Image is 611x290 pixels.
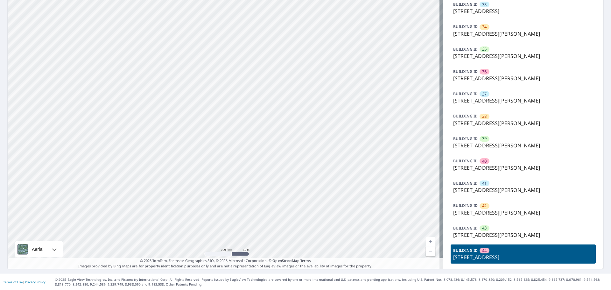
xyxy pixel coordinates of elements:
p: Images provided by Bing Maps are for property identification purposes only and are not a represen... [8,258,443,269]
a: OpenStreetMap [272,258,299,263]
span: 34 [482,24,487,30]
span: 43 [482,225,487,231]
p: [STREET_ADDRESS][PERSON_NAME] [453,119,593,127]
p: BUILDING ID [453,225,478,231]
p: [STREET_ADDRESS][PERSON_NAME] [453,52,593,60]
span: 44 [482,248,487,254]
p: [STREET_ADDRESS][PERSON_NAME] [453,142,593,149]
p: [STREET_ADDRESS][PERSON_NAME] [453,164,593,172]
p: BUILDING ID [453,46,478,52]
p: BUILDING ID [453,158,478,164]
a: Terms [300,258,311,263]
a: Terms of Use [3,280,23,284]
span: 39 [482,136,487,142]
p: BUILDING ID [453,24,478,29]
div: Aerial [15,241,63,257]
div: Aerial [30,241,46,257]
a: Current Level 17, Zoom Out [426,246,435,256]
p: BUILDING ID [453,136,478,141]
span: 36 [482,69,487,75]
span: 41 [482,180,487,187]
p: BUILDING ID [453,91,478,96]
p: BUILDING ID [453,180,478,186]
span: 37 [482,91,487,97]
span: 35 [482,46,487,52]
p: [STREET_ADDRESS][PERSON_NAME] [453,30,593,38]
p: [STREET_ADDRESS][PERSON_NAME] [453,186,593,194]
span: 40 [482,158,487,164]
p: [STREET_ADDRESS][PERSON_NAME] [453,209,593,216]
p: BUILDING ID [453,2,478,7]
span: © 2025 TomTom, Earthstar Geographics SIO, © 2025 Microsoft Corporation, © [140,258,311,264]
p: BUILDING ID [453,69,478,74]
p: BUILDING ID [453,248,478,253]
p: [STREET_ADDRESS] [453,7,593,15]
span: 42 [482,203,487,209]
a: Privacy Policy [25,280,46,284]
p: © 2025 Eagle View Technologies, Inc. and Pictometry International Corp. All Rights Reserved. Repo... [55,277,608,287]
p: [STREET_ADDRESS] [453,253,593,261]
span: 33 [482,2,487,8]
p: [STREET_ADDRESS][PERSON_NAME] [453,74,593,82]
p: BUILDING ID [453,203,478,208]
p: [STREET_ADDRESS][PERSON_NAME] [453,231,593,239]
span: 38 [482,113,487,119]
p: BUILDING ID [453,113,478,119]
a: Current Level 17, Zoom In [426,237,435,246]
p: | [3,280,46,284]
p: [STREET_ADDRESS][PERSON_NAME] [453,97,593,104]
